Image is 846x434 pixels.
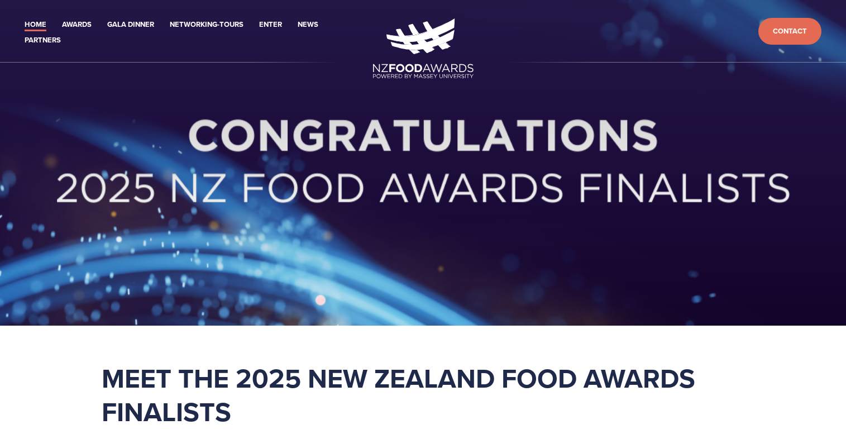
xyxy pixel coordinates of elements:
[170,18,243,31] a: Networking-Tours
[25,34,61,47] a: Partners
[107,18,154,31] a: Gala Dinner
[259,18,282,31] a: Enter
[62,18,92,31] a: Awards
[102,359,702,431] strong: Meet the 2025 New Zealand Food Awards Finalists
[298,18,318,31] a: News
[758,18,821,45] a: Contact
[25,18,46,31] a: Home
